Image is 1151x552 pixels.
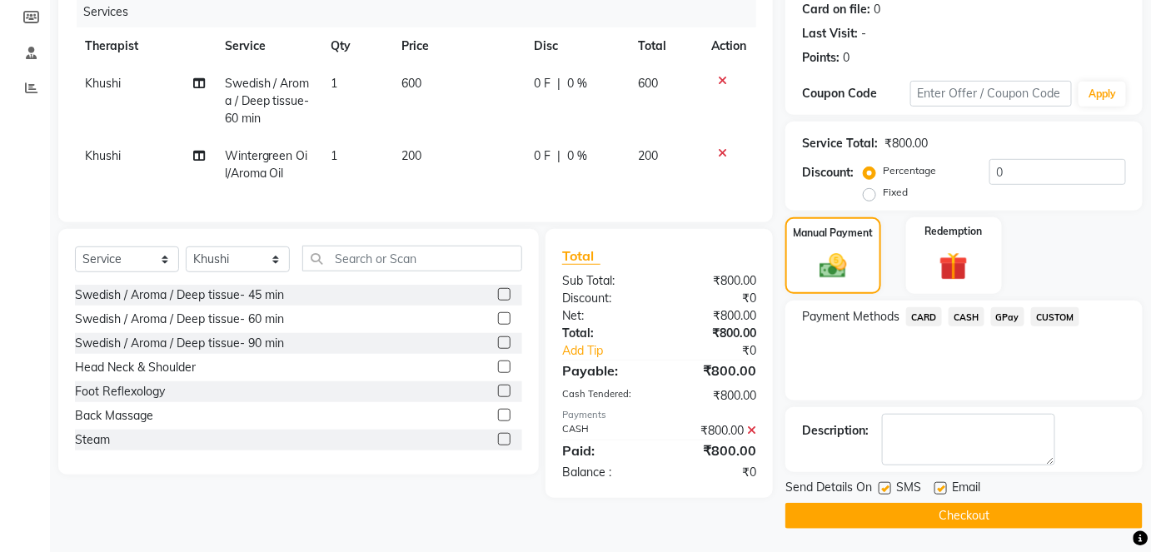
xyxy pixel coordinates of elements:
div: ₹800.00 [659,325,769,342]
label: Percentage [883,163,936,178]
div: Payable: [550,361,660,380]
div: Discount: [802,164,854,182]
input: Enter Offer / Coupon Code [910,81,1073,107]
div: Head Neck & Shoulder [75,359,196,376]
div: Last Visit: [802,25,858,42]
a: Add Tip [550,342,677,360]
span: 200 [638,148,658,163]
span: 0 % [567,75,587,92]
div: ₹0 [659,464,769,481]
span: CUSTOM [1031,307,1079,326]
span: 600 [638,76,658,91]
div: Back Massage [75,407,153,425]
span: | [557,75,561,92]
div: Payments [562,408,756,422]
th: Therapist [75,27,215,65]
span: CASH [949,307,984,326]
th: Action [701,27,756,65]
div: Card on file: [802,1,870,18]
label: Redemption [925,224,983,239]
span: | [557,147,561,165]
span: CARD [906,307,942,326]
div: Swedish / Aroma / Deep tissue- 45 min [75,286,284,304]
div: ₹0 [677,342,769,360]
span: 600 [401,76,421,91]
th: Disc [524,27,628,65]
div: - [861,25,866,42]
div: Paid: [550,440,660,460]
th: Price [391,27,524,65]
div: Description: [802,422,869,440]
div: Total: [550,325,660,342]
div: Coupon Code [802,85,910,102]
th: Qty [321,27,391,65]
div: 0 [874,1,880,18]
div: Discount: [550,290,660,307]
th: Total [628,27,701,65]
span: 1 [331,148,337,163]
span: GPay [991,307,1025,326]
span: Send Details On [785,479,872,500]
div: ₹800.00 [659,272,769,290]
div: Swedish / Aroma / Deep tissue- 60 min [75,311,284,328]
div: ₹800.00 [659,307,769,325]
span: 0 F [534,75,551,92]
span: Payment Methods [802,308,899,326]
span: 1 [331,76,337,91]
span: Khushi [85,148,121,163]
input: Search or Scan [302,246,522,271]
th: Service [215,27,321,65]
div: Balance : [550,464,660,481]
img: _cash.svg [811,251,855,282]
div: ₹800.00 [659,440,769,460]
span: Total [562,247,600,265]
div: Cash Tendered: [550,387,660,405]
span: SMS [896,479,921,500]
div: ₹800.00 [659,422,769,440]
span: Khushi [85,76,121,91]
img: _gift.svg [930,249,977,285]
div: Steam [75,431,110,449]
button: Checkout [785,503,1143,529]
label: Manual Payment [793,226,873,241]
button: Apply [1079,82,1126,107]
div: ₹0 [659,290,769,307]
div: ₹800.00 [659,361,769,380]
span: 200 [401,148,421,163]
div: Points: [802,49,840,67]
span: 0 F [534,147,551,165]
div: ₹800.00 [884,135,928,152]
div: ₹800.00 [659,387,769,405]
div: Swedish / Aroma / Deep tissue- 90 min [75,335,284,352]
div: Net: [550,307,660,325]
span: Email [952,479,980,500]
div: Service Total: [802,135,878,152]
div: Sub Total: [550,272,660,290]
div: Foot Reflexology [75,383,165,400]
div: 0 [843,49,850,67]
div: CASH [550,422,660,440]
span: Wintergreen Oil/Aroma Oil [225,148,308,181]
label: Fixed [883,185,908,200]
span: Swedish / Aroma / Deep tissue- 60 min [225,76,310,126]
span: 0 % [567,147,587,165]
